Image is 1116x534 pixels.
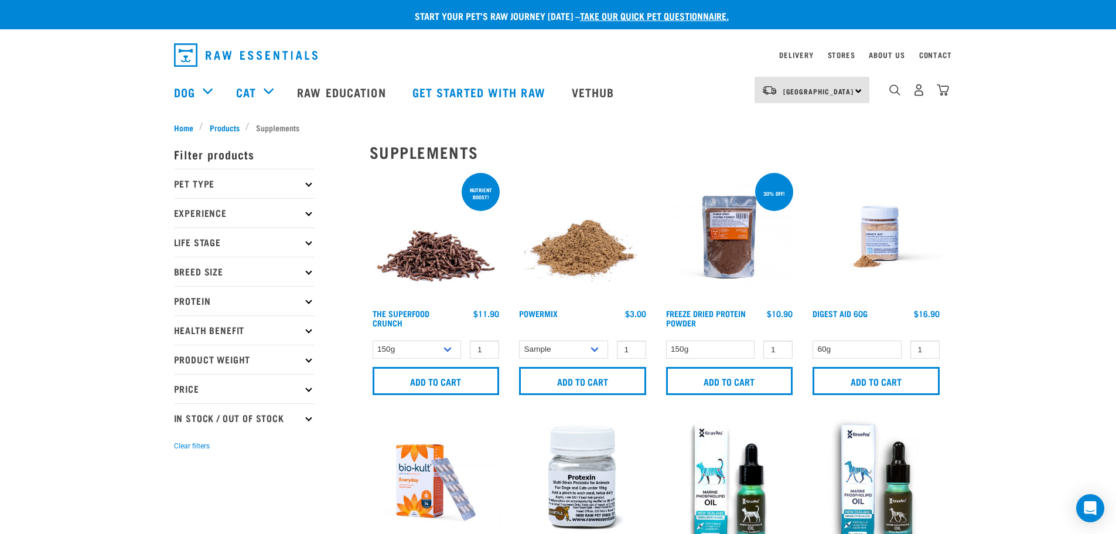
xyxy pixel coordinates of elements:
h2: Supplements [370,143,943,161]
nav: dropdown navigation [165,39,952,72]
p: Health Benefit [174,315,315,345]
img: FD Protein Powder [663,171,796,304]
p: Price [174,374,315,403]
p: Life Stage [174,227,315,257]
p: In Stock / Out Of Stock [174,403,315,433]
p: Experience [174,198,315,227]
input: 1 [470,341,499,359]
div: 30% off! [758,185,790,202]
span: [GEOGRAPHIC_DATA] [783,89,854,93]
img: Pile Of PowerMix For Pets [516,171,649,304]
div: $10.90 [767,309,793,318]
p: Product Weight [174,345,315,374]
a: Products [203,121,245,134]
input: Add to cart [373,367,500,395]
input: Add to cart [813,367,940,395]
img: Raw Essentials Digest Aid Pet Supplement [810,171,943,304]
input: 1 [910,341,940,359]
p: Pet Type [174,169,315,198]
p: Breed Size [174,257,315,286]
a: About Us [869,53,905,57]
a: Contact [919,53,952,57]
img: home-icon@2x.png [937,84,949,96]
a: Raw Education [285,69,400,115]
input: 1 [763,341,793,359]
input: Add to cart [666,367,793,395]
a: take our quick pet questionnaire. [580,13,729,18]
img: home-icon-1@2x.png [889,84,900,96]
a: The Superfood Crunch [373,311,429,325]
div: $11.90 [473,309,499,318]
a: Dog [174,83,195,101]
a: Delivery [779,53,813,57]
a: Digest Aid 60g [813,311,868,315]
a: Powermix [519,311,558,315]
a: Vethub [560,69,629,115]
img: van-moving.png [762,85,777,96]
div: Open Intercom Messenger [1076,494,1104,522]
img: Raw Essentials Logo [174,43,318,67]
input: 1 [617,341,646,359]
input: Add to cart [519,367,646,395]
button: Clear filters [174,441,210,451]
a: Get started with Raw [401,69,560,115]
span: Products [210,121,240,134]
img: user.png [913,84,925,96]
img: 1311 Superfood Crunch 01 [370,171,503,304]
div: $16.90 [914,309,940,318]
div: $3.00 [625,309,646,318]
p: Filter products [174,140,315,169]
div: nutrient boost! [462,181,500,206]
nav: breadcrumbs [174,121,943,134]
a: Cat [236,83,256,101]
a: Home [174,121,200,134]
p: Protein [174,286,315,315]
span: Home [174,121,193,134]
a: Freeze Dried Protein Powder [666,311,746,325]
a: Stores [828,53,855,57]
